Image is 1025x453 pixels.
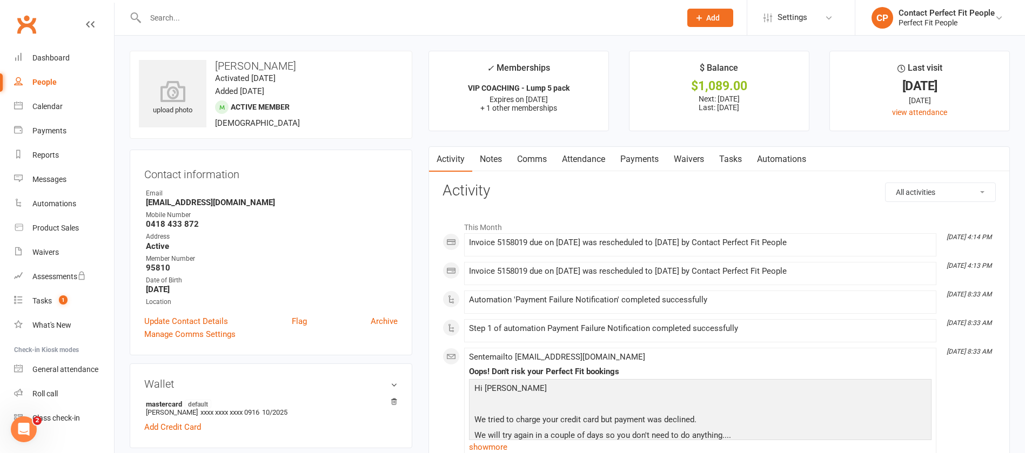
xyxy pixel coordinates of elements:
[146,254,398,264] div: Member Number
[146,241,398,251] strong: Active
[11,416,37,442] iframe: Intercom live chat
[32,151,59,159] div: Reports
[262,408,287,416] span: 10/2025
[32,248,59,256] div: Waivers
[14,289,114,313] a: Tasks 1
[472,413,929,429] p: We tried to charge your credit card but payment was declined.
[947,319,991,327] i: [DATE] 8:33 AM
[144,421,201,434] a: Add Credit Card
[14,240,114,265] a: Waivers
[32,175,66,184] div: Messages
[14,192,114,216] a: Automations
[32,224,79,232] div: Product Sales
[200,408,259,416] span: xxxx xxxx xxxx 0916
[14,167,114,192] a: Messages
[749,147,814,172] a: Automations
[14,46,114,70] a: Dashboard
[146,285,398,294] strong: [DATE]
[371,315,398,328] a: Archive
[144,315,228,328] a: Update Contact Details
[13,11,40,38] a: Clubworx
[32,53,70,62] div: Dashboard
[144,328,236,341] a: Manage Comms Settings
[469,367,932,376] div: Oops! Don't risk your Perfect Fit bookings
[139,80,206,116] div: upload photo
[700,61,738,80] div: $ Balance
[32,296,52,305] div: Tasks
[469,295,932,305] div: Automation 'Payment Failure Notification' completed successfully
[469,238,932,247] div: Invoice 5158019 due on [DATE] was rescheduled to [DATE] by Contact Perfect Fit People
[144,164,398,180] h3: Contact information
[144,378,398,390] h3: Wallet
[146,232,398,242] div: Address
[146,210,398,220] div: Mobile Number
[215,73,276,83] time: Activated [DATE]
[639,80,799,92] div: $1,089.00
[639,94,799,112] p: Next: [DATE] Last: [DATE]
[840,94,1000,106] div: [DATE]
[840,80,1000,92] div: [DATE]
[292,315,307,328] a: Flag
[185,400,211,408] span: default
[947,262,991,269] i: [DATE] 4:13 PM
[215,118,300,128] span: [DEMOGRAPHIC_DATA]
[14,357,114,382] a: General attendance kiosk mode
[892,108,947,117] a: view attendance
[14,94,114,119] a: Calendar
[33,416,42,425] span: 2
[429,147,472,172] a: Activity
[146,198,398,207] strong: [EMAIL_ADDRESS][DOMAIN_NAME]
[510,147,554,172] a: Comms
[899,8,995,18] div: Contact Perfect Fit People
[14,216,114,240] a: Product Sales
[32,102,63,111] div: Calendar
[706,13,720,22] span: Add
[142,10,673,25] input: Search...
[480,104,557,112] span: + 1 other memberships
[947,348,991,355] i: [DATE] 8:33 AM
[947,233,991,241] i: [DATE] 4:14 PM
[146,219,398,229] strong: 0418 433 872
[443,182,996,199] h3: Activity
[14,119,114,143] a: Payments
[231,103,290,111] span: Active member
[897,61,942,80] div: Last visit
[32,389,58,398] div: Roll call
[215,86,264,96] time: Added [DATE]
[14,406,114,430] a: Class kiosk mode
[32,272,86,281] div: Assessments
[472,147,510,172] a: Notes
[14,70,114,94] a: People
[472,382,929,397] p: Hi [PERSON_NAME]
[899,18,995,28] div: Perfect Fit People
[666,147,712,172] a: Waivers
[146,400,392,408] strong: mastercard
[146,263,398,273] strong: 95810
[613,147,666,172] a: Payments
[14,143,114,167] a: Reports
[872,7,893,29] div: CP
[469,267,932,276] div: Invoice 5158019 due on [DATE] was rescheduled to [DATE] by Contact Perfect Fit People
[32,321,71,329] div: What's New
[146,188,398,199] div: Email
[32,365,98,374] div: General attendance
[468,84,570,92] strong: VIP COACHING - Lump 5 pack
[14,313,114,337] a: What's New
[469,352,645,362] span: Sent email to [EMAIL_ADDRESS][DOMAIN_NAME]
[947,290,991,298] i: [DATE] 8:33 AM
[778,5,807,30] span: Settings
[139,60,403,72] h3: [PERSON_NAME]
[14,382,114,406] a: Roll call
[554,147,613,172] a: Attendance
[32,126,66,135] div: Payments
[487,63,494,73] i: ✓
[146,275,398,286] div: Date of Birth
[687,9,733,27] button: Add
[469,324,932,333] div: Step 1 of automation Payment Failure Notification completed successfully
[14,265,114,289] a: Assessments
[146,297,398,307] div: Location
[443,216,996,233] li: This Month
[59,295,68,305] span: 1
[144,398,398,418] li: [PERSON_NAME]
[32,78,57,86] div: People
